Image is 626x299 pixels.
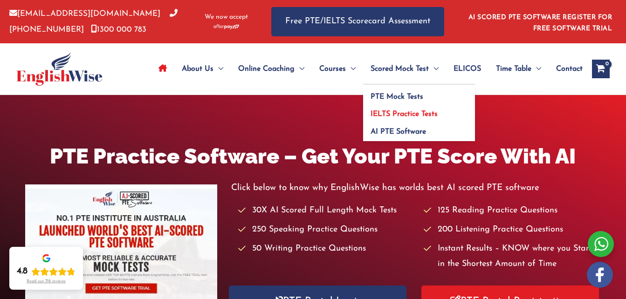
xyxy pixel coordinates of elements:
img: cropped-ew-logo [16,52,103,86]
div: Read our 718 reviews [27,279,66,284]
a: ELICOS [446,53,488,85]
a: Free PTE/IELTS Scorecard Assessment [271,7,444,36]
a: View Shopping Cart, empty [592,60,610,78]
a: Contact [549,53,583,85]
img: Afterpay-Logo [213,24,239,29]
span: Menu Toggle [295,53,304,85]
div: 4.8 [17,266,28,277]
li: 125 Reading Practice Questions [424,203,601,218]
a: [EMAIL_ADDRESS][DOMAIN_NAME] [9,10,160,18]
a: [PHONE_NUMBER] [9,10,178,33]
img: white-facebook.png [587,262,613,288]
a: Online CoachingMenu Toggle [231,53,312,85]
span: Menu Toggle [429,53,439,85]
span: Menu Toggle [531,53,541,85]
a: Scored Mock TestMenu Toggle [363,53,446,85]
a: 1300 000 783 [91,26,146,34]
a: IELTS Practice Tests [363,102,475,120]
span: Scored Mock Test [371,53,429,85]
span: IELTS Practice Tests [371,110,438,118]
span: We now accept [205,13,248,22]
span: Menu Toggle [346,53,356,85]
li: 30X AI Scored Full Length Mock Tests [238,203,415,218]
p: Click below to know why EnglishWise has worlds best AI scored PTE software [231,180,601,196]
span: About Us [182,53,213,85]
li: 250 Speaking Practice Questions [238,222,415,238]
span: Courses [319,53,346,85]
a: Time TableMenu Toggle [488,53,549,85]
span: AI PTE Software [371,128,426,136]
span: Menu Toggle [213,53,223,85]
a: CoursesMenu Toggle [312,53,363,85]
li: Instant Results – KNOW where you Stand in the Shortest Amount of Time [424,241,601,272]
aside: Header Widget 1 [463,7,617,37]
li: 50 Writing Practice Questions [238,241,415,257]
div: Rating: 4.8 out of 5 [17,266,76,277]
span: PTE Mock Tests [371,93,423,101]
li: 200 Listening Practice Questions [424,222,601,238]
span: ELICOS [454,53,481,85]
a: PTE Mock Tests [363,85,475,102]
span: Contact [556,53,583,85]
nav: Site Navigation: Main Menu [151,53,583,85]
h1: PTE Practice Software – Get Your PTE Score With AI [25,142,601,171]
span: Online Coaching [238,53,295,85]
a: AI SCORED PTE SOFTWARE REGISTER FOR FREE SOFTWARE TRIAL [468,14,612,32]
a: About UsMenu Toggle [174,53,231,85]
a: AI PTE Software [363,120,475,141]
span: Time Table [496,53,531,85]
